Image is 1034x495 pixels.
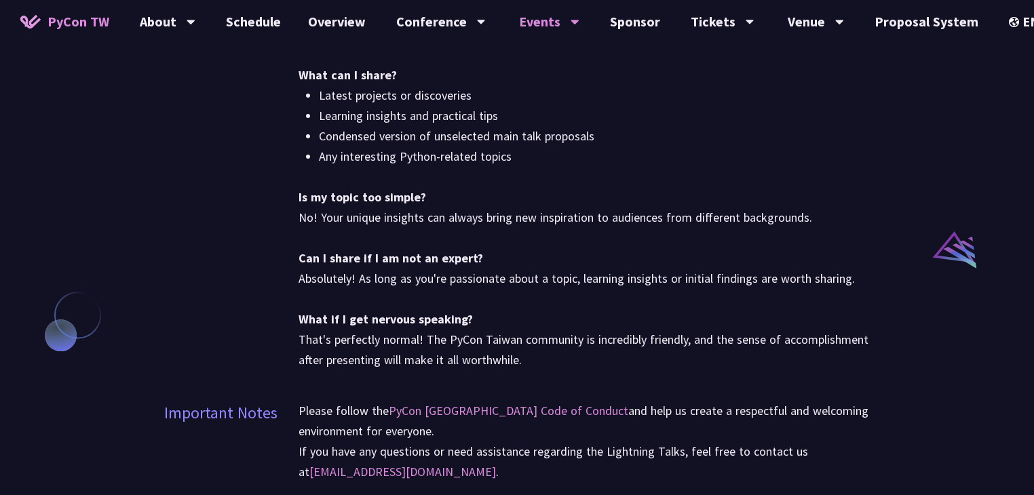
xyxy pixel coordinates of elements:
strong: What if I get nervous speaking? [299,311,473,327]
li: Any interesting Python-related topics [319,146,870,167]
img: Locale Icon [1009,17,1022,27]
a: PyCon [GEOGRAPHIC_DATA] Code of Conduct [389,403,628,418]
p: Important Notes [164,401,277,425]
span: PyCon TW [47,12,109,32]
strong: Can I share if I am not an expert? [299,250,483,266]
img: Home icon of PyCon TW 2025 [20,15,41,28]
strong: What can I share? [299,67,397,83]
strong: Is my topic too simple? [299,189,426,205]
a: [EMAIL_ADDRESS][DOMAIN_NAME] [309,464,496,479]
li: Latest projects or discoveries [319,85,870,106]
li: Learning insights and practical tips [319,106,870,126]
a: PyCon TW [7,5,123,39]
li: Condensed version of unselected main talk proposals [319,126,870,146]
p: Please follow the and help us create a respectful and welcoming environment for everyone. If you ... [299,401,870,482]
